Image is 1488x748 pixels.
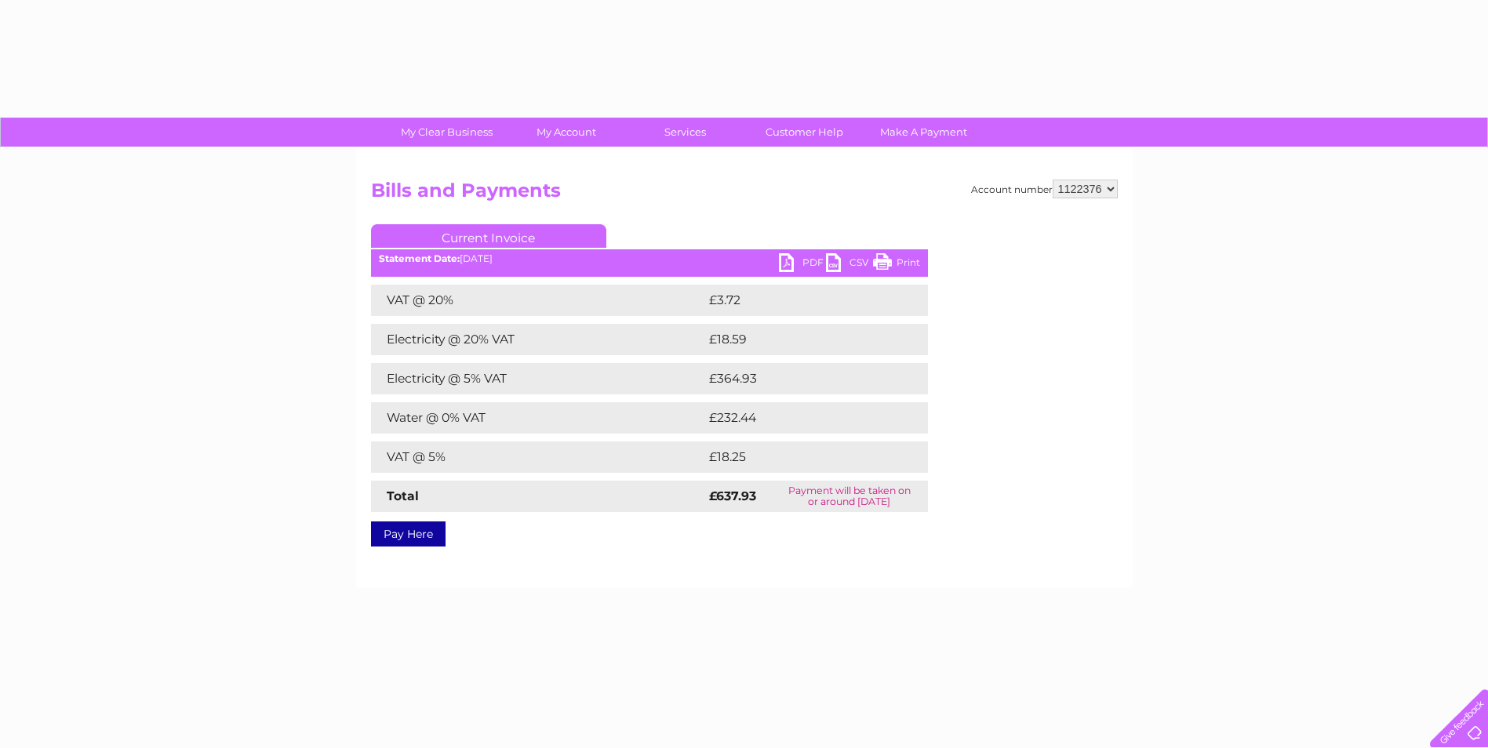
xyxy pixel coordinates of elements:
div: [DATE] [371,253,928,264]
b: Statement Date: [379,252,460,264]
a: Make A Payment [859,118,988,147]
a: PDF [779,253,826,276]
td: Payment will be taken on or around [DATE] [771,481,928,512]
td: £18.25 [705,441,895,473]
h2: Bills and Payments [371,180,1118,209]
td: Water @ 0% VAT [371,402,705,434]
strong: Total [387,488,419,503]
td: VAT @ 5% [371,441,705,473]
td: £364.93 [705,363,900,394]
td: £18.59 [705,324,895,355]
td: Electricity @ 20% VAT [371,324,705,355]
a: My Clear Business [382,118,511,147]
td: £232.44 [705,402,900,434]
td: £3.72 [705,285,891,316]
a: CSV [826,253,873,276]
a: Services [620,118,750,147]
a: My Account [501,118,631,147]
strong: £637.93 [709,488,756,503]
a: Print [873,253,920,276]
a: Current Invoice [371,224,606,248]
a: Customer Help [740,118,869,147]
td: VAT @ 20% [371,285,705,316]
a: Pay Here [371,521,446,546]
div: Account number [971,180,1118,198]
td: Electricity @ 5% VAT [371,363,705,394]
